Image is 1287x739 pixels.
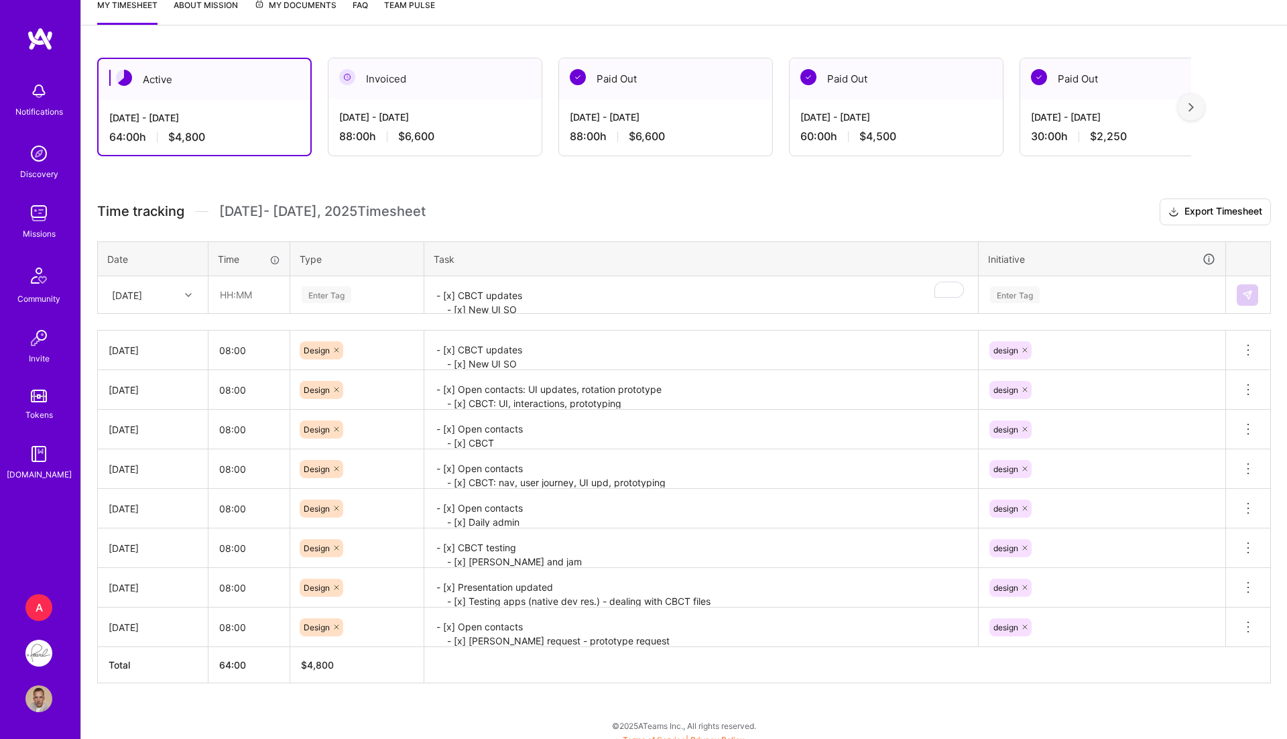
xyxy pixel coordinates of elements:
div: Paid Out [559,58,772,99]
img: tokens [31,390,47,402]
div: 64:00 h [109,130,300,144]
textarea: - [x] CBCT updates - [x] New UI SO - [x] Team call [426,332,977,369]
input: HH:MM [208,491,290,526]
div: [DATE] [109,383,197,397]
div: Community [17,292,60,306]
div: Enter Tag [302,284,351,305]
span: design [993,424,1018,435]
span: $ 4,800 [301,659,334,671]
span: design [993,345,1018,355]
a: User Avatar [22,685,56,712]
span: $6,600 [398,129,434,144]
div: A [25,594,52,621]
div: 88:00 h [570,129,761,144]
div: [DATE] [109,462,197,476]
a: A [22,594,56,621]
span: Design [304,622,330,632]
img: User Avatar [25,685,52,712]
span: design [993,464,1018,474]
div: 30:00 h [1031,129,1223,144]
img: Active [116,70,132,86]
img: bell [25,78,52,105]
span: Time tracking [97,203,184,220]
div: Notifications [15,105,63,119]
span: design [993,504,1018,514]
img: Community [23,260,55,292]
span: Design [304,504,330,514]
input: HH:MM [209,277,289,312]
div: [DATE] [112,288,142,302]
div: Invoiced [328,58,542,99]
div: Tokens [25,408,53,422]
input: HH:MM [208,530,290,566]
div: Paid Out [1020,58,1233,99]
input: HH:MM [208,372,290,408]
span: Design [304,583,330,593]
span: $4,500 [859,129,896,144]
img: Invoiced [339,69,355,85]
input: HH:MM [208,570,290,606]
a: Pearl: Product Team [22,640,56,667]
input: HH:MM [208,610,290,645]
th: Total [98,647,208,683]
div: [DATE] [109,541,197,555]
img: logo [27,27,54,51]
div: 60:00 h [800,129,992,144]
th: Date [98,241,208,276]
div: 88:00 h [339,129,531,144]
span: $6,600 [629,129,665,144]
div: Active [99,59,310,100]
span: design [993,543,1018,553]
span: design [993,385,1018,395]
span: Design [304,464,330,474]
div: [DATE] [109,581,197,595]
img: Paid Out [800,69,816,85]
th: Task [424,241,979,276]
textarea: - [x] Open contacts - [x] CBCT: nav, user journey, UI upd, prototyping - [x] New SO-PI UI - [x] T... [426,451,977,488]
i: icon Download [1168,205,1179,219]
div: Invite [29,351,50,365]
div: [DATE] [109,502,197,516]
input: HH:MM [208,412,290,447]
span: Design [304,345,330,355]
div: [DATE] [109,343,197,357]
img: Paid Out [1031,69,1047,85]
textarea: - [x] Open contacts - [x] [PERSON_NAME] request - prototype request - [x] Presentation [URL][DOMA... [426,609,977,646]
div: [DATE] - [DATE] [1031,110,1223,124]
textarea: - [x] Open contacts - [x] Daily admin - [x] NEW UI SO - [x] CBCT [426,490,977,527]
i: icon Chevron [185,292,192,298]
th: Type [290,241,424,276]
div: Initiative [988,251,1216,267]
div: [DATE] - [DATE] [570,110,761,124]
img: guide book [25,441,52,467]
img: teamwork [25,200,52,227]
img: Invite [25,325,52,351]
textarea: - [x] Open contacts: UI updates, rotation prototype - [x] CBCT: UI, interactions, prototyping - [... [426,372,977,408]
div: [DATE] [109,422,197,437]
button: Export Timesheet [1160,198,1271,225]
textarea: - [x] CBCT testing - [x] [PERSON_NAME] and jam - [x] Daily admin (slack, asana, email etc) - [x] ... [426,530,977,567]
span: Design [304,385,330,395]
img: Pearl: Product Team [25,640,52,667]
div: [DATE] - [DATE] [109,111,300,125]
span: $4,800 [168,130,205,144]
div: Paid Out [790,58,1003,99]
div: Missions [23,227,56,241]
span: design [993,622,1018,632]
img: right [1188,103,1194,112]
div: [DATE] [109,620,197,634]
textarea: - [x] Presentation updated - [x] Testing apps (native dev res.) - dealing with CBCT files - [x] C... [426,569,977,606]
div: [DATE] - [DATE] [800,110,992,124]
img: Submit [1242,290,1253,300]
span: $2,250 [1090,129,1127,144]
span: Design [304,424,330,435]
img: Paid Out [570,69,586,85]
div: Time [218,252,280,266]
th: 64:00 [208,647,290,683]
span: Design [304,543,330,553]
div: Enter Tag [990,284,1040,305]
input: HH:MM [208,333,290,368]
textarea: To enrich screen reader interactions, please activate Accessibility in Grammarly extension settings [426,278,977,313]
input: HH:MM [208,451,290,487]
img: discovery [25,140,52,167]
